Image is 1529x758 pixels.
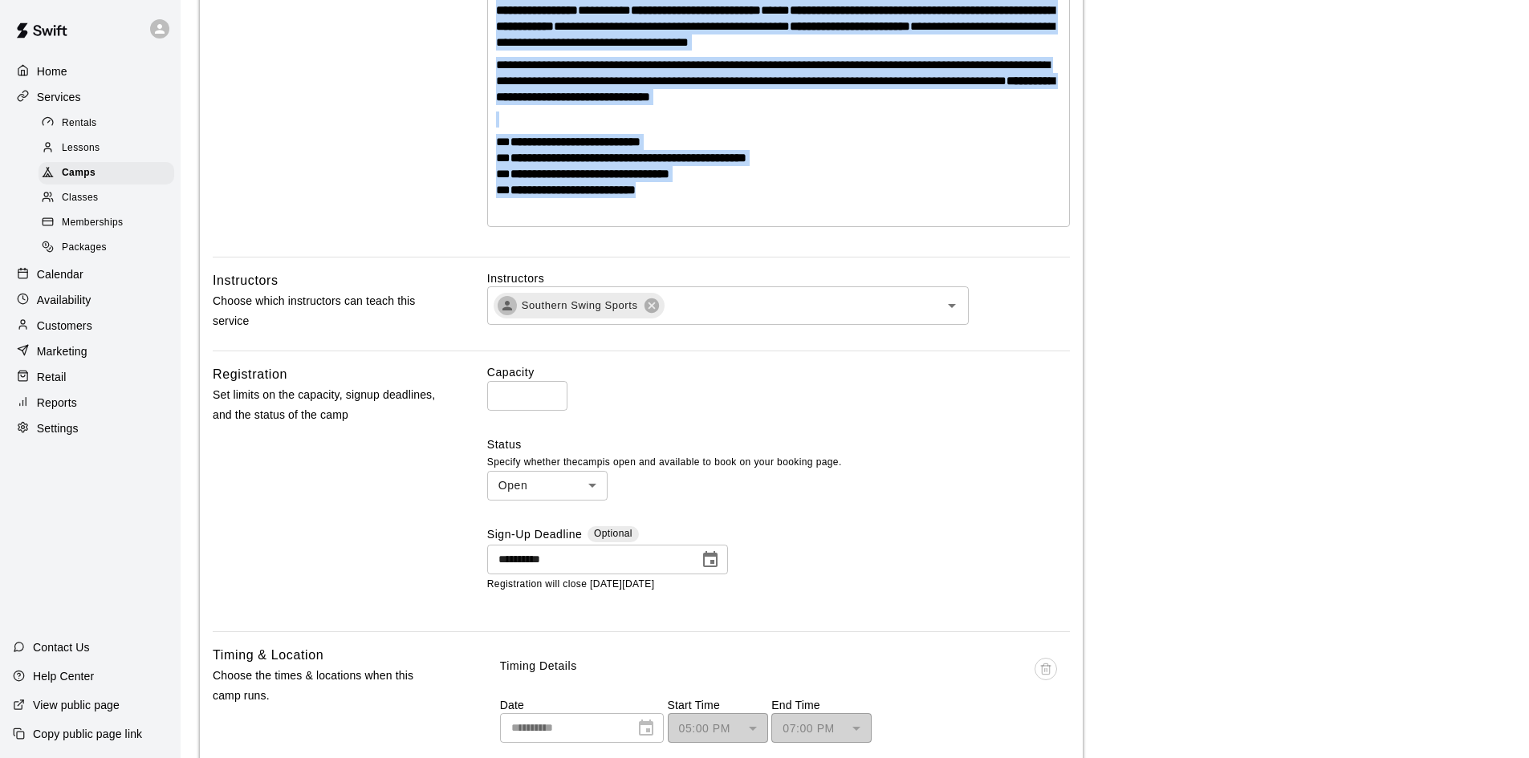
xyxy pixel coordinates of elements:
[487,577,1070,593] p: Registration will close [DATE][DATE]
[39,211,181,236] a: Memberships
[13,416,168,440] a: Settings
[37,420,79,436] p: Settings
[771,697,872,713] p: End Time
[39,186,181,211] a: Classes
[487,436,1070,452] label: Status
[13,85,168,109] a: Services
[512,298,648,314] span: Southern Swing Sports
[39,136,181,160] a: Lessons
[39,161,181,186] a: Camps
[37,318,92,334] p: Customers
[33,668,94,684] p: Help Center
[33,697,120,713] p: View public page
[487,526,583,545] label: Sign-Up Deadline
[13,391,168,415] a: Reports
[487,270,1070,286] label: Instructors
[39,112,174,135] div: Rentals
[13,339,168,363] a: Marketing
[39,187,174,209] div: Classes
[62,116,97,132] span: Rentals
[37,395,77,411] p: Reports
[13,314,168,338] a: Customers
[39,162,174,184] div: Camps
[13,365,168,389] a: Retail
[594,528,632,539] span: Optional
[62,215,123,231] span: Memberships
[39,237,174,259] div: Packages
[668,697,768,713] p: Start Time
[37,292,91,308] p: Availability
[62,240,107,256] span: Packages
[13,288,168,312] a: Availability
[39,212,174,234] div: Memberships
[487,471,608,501] div: Open
[39,236,181,261] a: Packages
[213,385,436,425] p: Set limits on the capacity, signup deadlines, and the status of the camp
[213,645,323,666] h6: Timing & Location
[494,293,665,318] div: Southern Swing Sports
[498,296,517,315] div: Southern Swing Sports
[39,137,174,160] div: Lessons
[1035,658,1057,697] span: This booking is in the past or it already has participants, please delete from the Calendar
[213,291,436,331] p: Choose which instructors can teach this service
[500,697,664,713] p: Date
[13,59,168,83] a: Home
[213,364,287,385] h6: Registration
[62,165,96,181] span: Camps
[487,455,1070,471] p: Specify whether the camp is open and available to book on your booking page.
[941,294,963,317] button: Open
[213,666,436,706] p: Choose the times & locations when this camp runs.
[13,262,168,286] a: Calendar
[33,639,90,655] p: Contact Us
[213,270,279,291] h6: Instructors
[500,658,577,675] p: Timing Details
[37,266,83,282] p: Calendar
[37,63,67,79] p: Home
[62,140,100,156] span: Lessons
[39,111,181,136] a: Rentals
[62,190,98,206] span: Classes
[37,89,81,105] p: Services
[37,369,67,385] p: Retail
[487,364,1070,380] label: Capacity
[694,544,726,576] button: Choose date, selected date is Aug 27, 2025
[33,726,142,742] p: Copy public page link
[37,343,87,359] p: Marketing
